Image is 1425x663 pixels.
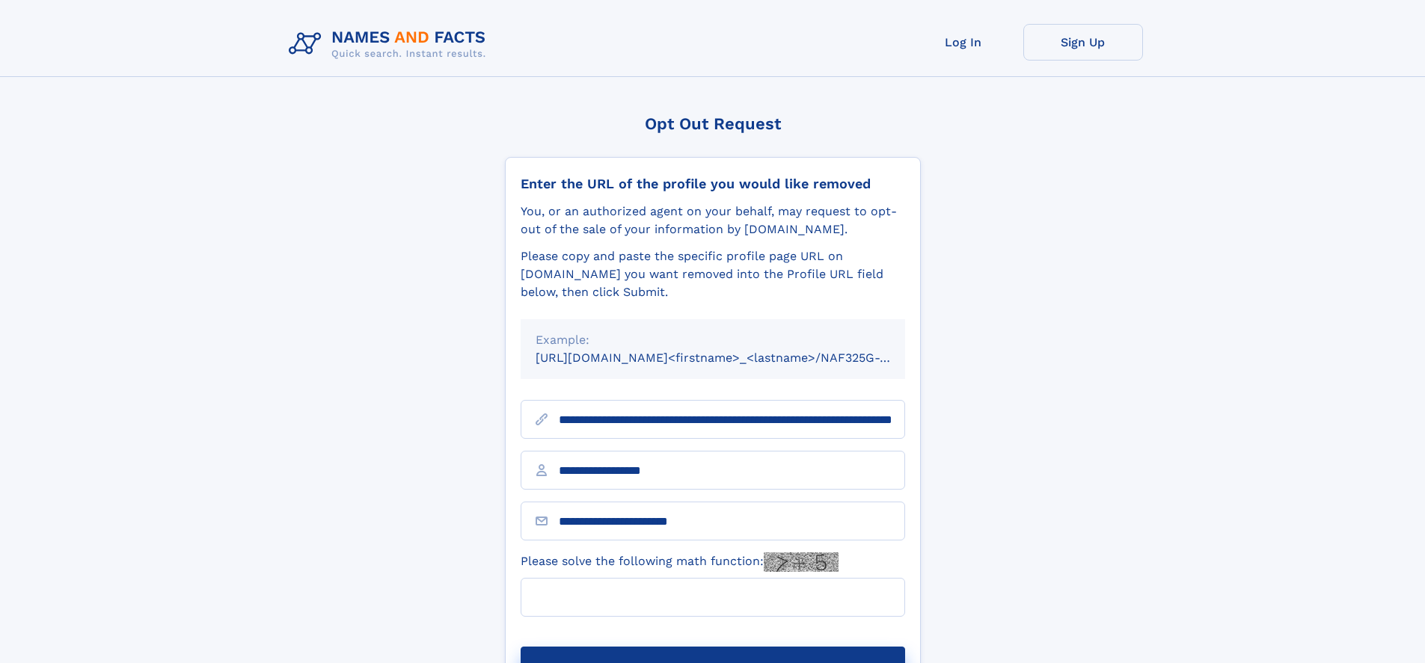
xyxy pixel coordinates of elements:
a: Sign Up [1023,24,1143,61]
div: Enter the URL of the profile you would like removed [521,176,905,192]
div: Opt Out Request [505,114,921,133]
div: You, or an authorized agent on your behalf, may request to opt-out of the sale of your informatio... [521,203,905,238]
a: Log In [904,24,1023,61]
div: Please copy and paste the specific profile page URL on [DOMAIN_NAME] you want removed into the Pr... [521,247,905,301]
img: Logo Names and Facts [283,24,498,64]
small: [URL][DOMAIN_NAME]<firstname>_<lastname>/NAF325G-xxxxxxxx [536,351,934,365]
label: Please solve the following math function: [521,552,839,572]
div: Example: [536,331,890,349]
